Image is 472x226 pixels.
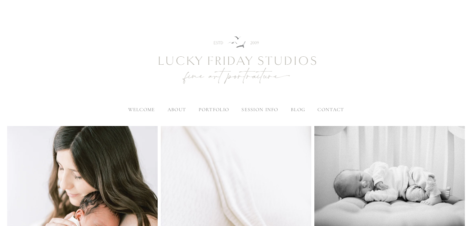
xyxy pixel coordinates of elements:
[291,106,305,113] a: blog
[128,106,155,113] a: welcome
[168,106,186,113] label: about
[314,126,465,226] img: denver-lifestyle-newborn.jpg
[317,106,344,113] a: contact
[241,106,278,113] label: session info
[199,106,229,113] label: portfolio
[124,14,348,107] img: Newborn Photography Denver | Lucky Friday Studios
